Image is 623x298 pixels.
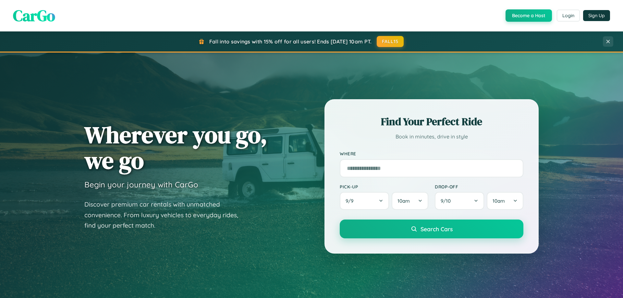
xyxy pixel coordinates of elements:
[84,180,198,189] h3: Begin your journey with CarGo
[340,132,523,141] p: Book in minutes, drive in style
[392,192,428,210] button: 10am
[340,151,523,157] label: Where
[441,198,454,204] span: 9 / 10
[340,192,389,210] button: 9/9
[209,38,372,45] span: Fall into savings with 15% off for all users! Ends [DATE] 10am PT.
[377,36,404,47] button: FALL15
[487,192,523,210] button: 10am
[340,114,523,129] h2: Find Your Perfect Ride
[346,198,357,204] span: 9 / 9
[84,122,267,173] h1: Wherever you go, we go
[506,9,552,22] button: Become a Host
[435,184,523,189] label: Drop-off
[340,184,428,189] label: Pick-up
[397,198,410,204] span: 10am
[583,10,610,21] button: Sign Up
[340,220,523,238] button: Search Cars
[13,5,55,26] span: CarGo
[435,192,484,210] button: 9/10
[421,225,453,232] span: Search Cars
[557,10,580,21] button: Login
[84,199,247,231] p: Discover premium car rentals with unmatched convenience. From luxury vehicles to everyday rides, ...
[493,198,505,204] span: 10am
